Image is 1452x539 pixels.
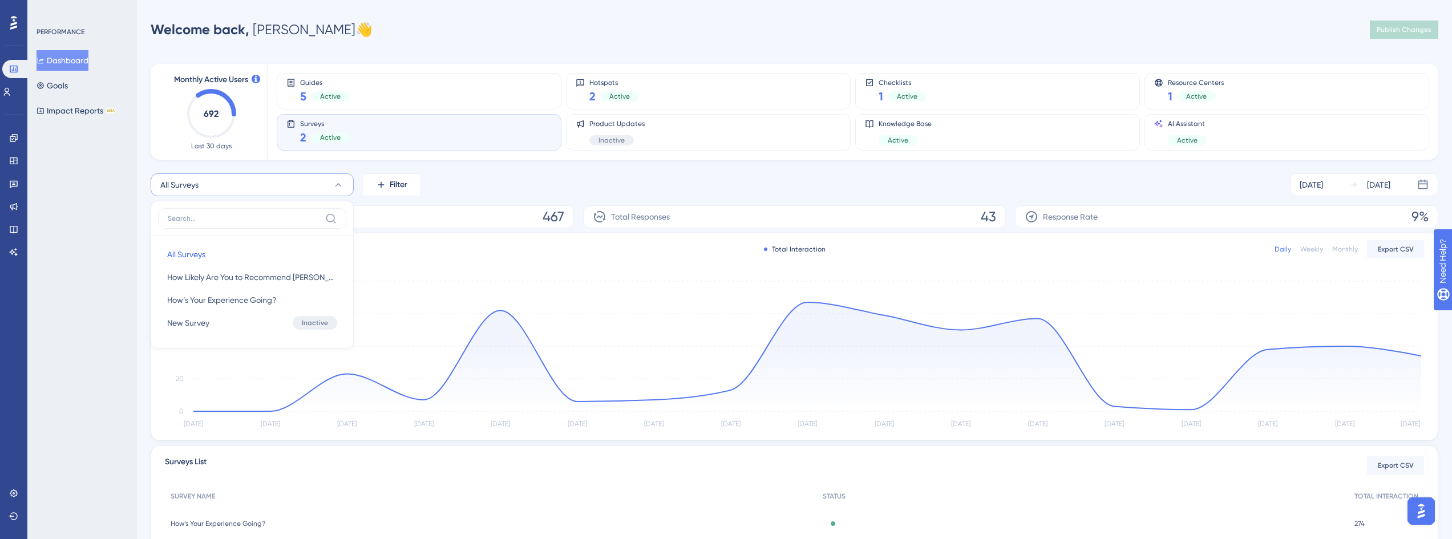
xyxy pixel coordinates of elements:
[589,119,645,128] span: Product Updates
[37,50,88,71] button: Dashboard
[1258,420,1277,428] tspan: [DATE]
[491,420,510,428] tspan: [DATE]
[171,492,215,501] span: SURVEY NAME
[798,420,817,428] tspan: [DATE]
[27,3,71,17] span: Need Help?
[1105,420,1124,428] tspan: [DATE]
[167,248,205,261] span: All Surveys
[543,208,564,226] span: 467
[589,88,596,104] span: 2
[1354,492,1418,501] span: TOTAL INTERACTION
[1332,245,1358,254] div: Monthly
[823,492,846,501] span: STATUS
[598,136,625,145] span: Inactive
[1378,245,1414,254] span: Export CSV
[1186,92,1207,101] span: Active
[1377,25,1431,34] span: Publish Changes
[609,92,630,101] span: Active
[179,407,184,415] tspan: 0
[168,214,321,223] input: Search...
[1168,119,1207,128] span: AI Assistant
[611,210,670,224] span: Total Responses
[261,420,280,428] tspan: [DATE]
[167,270,337,284] span: How Likely Are You to Recommend [PERSON_NAME]?
[158,311,346,334] button: New SurveyInactive
[171,519,265,528] span: How’s Your Experience Going?
[981,208,996,226] span: 43
[414,420,434,428] tspan: [DATE]
[300,88,306,104] span: 5
[875,420,894,428] tspan: [DATE]
[151,21,373,39] div: [PERSON_NAME] 👋
[879,88,883,104] span: 1
[37,100,116,121] button: Impact ReportsBETA
[337,420,357,428] tspan: [DATE]
[1404,494,1438,528] iframe: UserGuiding AI Assistant Launcher
[897,92,917,101] span: Active
[37,75,68,96] button: Goals
[1354,519,1365,528] span: 274
[176,375,184,383] tspan: 20
[644,420,664,428] tspan: [DATE]
[320,133,341,142] span: Active
[300,119,350,127] span: Surveys
[158,243,346,266] button: All Surveys
[951,420,970,428] tspan: [DATE]
[879,119,932,128] span: Knowledge Base
[1411,208,1429,226] span: 9%
[320,92,341,101] span: Active
[158,289,346,311] button: How’s Your Experience Going?
[1367,456,1424,475] button: Export CSV
[167,293,277,307] span: How’s Your Experience Going?
[1182,420,1201,428] tspan: [DATE]
[1335,420,1354,428] tspan: [DATE]
[1043,210,1098,224] span: Response Rate
[175,342,184,350] tspan: 40
[167,316,209,330] span: New Survey
[888,136,908,145] span: Active
[721,420,741,428] tspan: [DATE]
[1300,178,1323,192] div: [DATE]
[363,173,420,196] button: Filter
[1300,245,1323,254] div: Weekly
[160,178,199,192] span: All Surveys
[764,245,826,254] div: Total Interaction
[174,73,248,87] span: Monthly Active Users
[589,78,639,86] span: Hotspots
[1168,78,1224,86] span: Resource Centers
[184,420,203,428] tspan: [DATE]
[1401,420,1420,428] tspan: [DATE]
[106,108,116,114] div: BETA
[1367,178,1390,192] div: [DATE]
[390,178,407,192] span: Filter
[191,141,232,151] span: Last 30 days
[1367,240,1424,258] button: Export CSV
[165,455,207,476] span: Surveys List
[300,78,350,86] span: Guides
[1168,88,1172,104] span: 1
[151,173,354,196] button: All Surveys
[37,27,84,37] div: PERFORMANCE
[568,420,587,428] tspan: [DATE]
[158,266,346,289] button: How Likely Are You to Recommend [PERSON_NAME]?
[300,129,306,145] span: 2
[1378,461,1414,470] span: Export CSV
[1275,245,1291,254] div: Daily
[1370,21,1438,39] button: Publish Changes
[302,318,328,327] span: Inactive
[151,21,249,38] span: Welcome back,
[1028,420,1047,428] tspan: [DATE]
[1177,136,1198,145] span: Active
[879,78,927,86] span: Checklists
[204,108,219,119] text: 692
